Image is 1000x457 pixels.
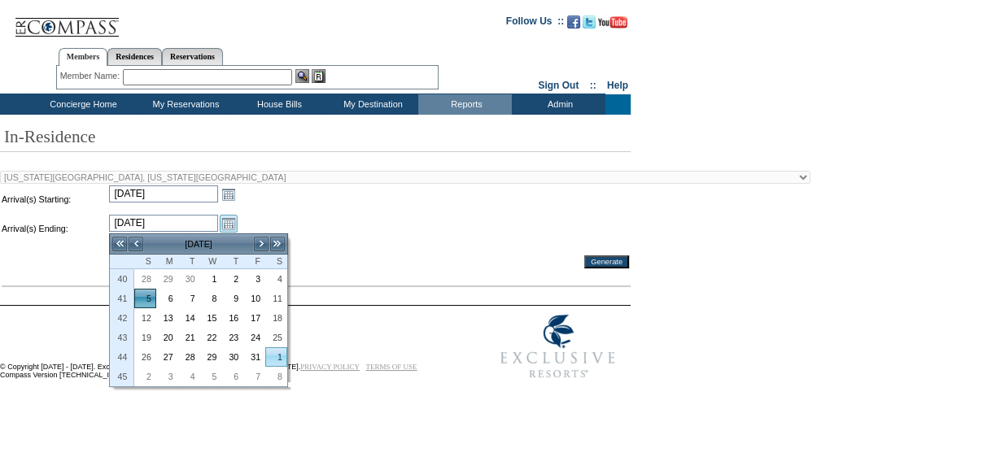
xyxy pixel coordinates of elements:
[221,255,243,269] th: Thursday
[222,329,242,346] a: 23
[134,269,156,289] td: Sunday, September 28, 2025
[110,367,134,386] th: 45
[253,236,269,252] a: >
[221,328,243,347] td: Thursday, October 23, 2025
[156,367,178,386] td: Monday, November 03, 2025
[243,328,265,347] td: Friday, October 24, 2025
[134,367,156,386] td: Sunday, November 02, 2025
[244,329,264,346] a: 24
[366,363,417,371] a: TERMS OF USE
[135,309,155,327] a: 12
[201,348,221,366] a: 29
[110,269,134,289] th: 40
[156,269,178,289] td: Monday, September 29, 2025
[221,289,243,308] td: Thursday, October 09, 2025
[135,348,155,366] a: 26
[179,270,199,288] a: 30
[178,328,200,347] td: Tuesday, October 21, 2025
[265,269,287,289] td: Saturday, October 04, 2025
[201,368,221,385] a: 5
[590,80,596,91] span: ::
[222,289,242,307] a: 9
[14,4,120,37] img: Compass Home
[179,309,199,327] a: 14
[231,94,325,115] td: House Bills
[567,20,580,30] a: Become our fan on Facebook
[156,255,178,269] th: Monday
[179,348,199,366] a: 28
[265,328,287,347] td: Saturday, October 25, 2025
[295,69,309,83] img: View
[157,309,177,327] a: 13
[201,289,221,307] a: 8
[200,308,222,328] td: Wednesday, October 15, 2025
[485,306,631,387] img: Exclusive Resorts
[266,309,286,327] a: 18
[312,69,325,83] img: Reservations
[135,289,155,307] a: 5
[300,363,360,371] a: PRIVACY POLICY
[243,255,265,269] th: Friday
[266,289,286,307] a: 11
[59,48,108,66] a: Members
[220,215,238,233] a: Open the calendar popup.
[110,289,134,308] th: 41
[243,289,265,308] td: Friday, October 10, 2025
[156,308,178,328] td: Monday, October 13, 2025
[156,289,178,308] td: Monday, October 06, 2025
[607,80,628,91] a: Help
[244,289,264,307] a: 10
[222,368,242,385] a: 6
[134,347,156,367] td: Sunday, October 26, 2025
[243,347,265,367] td: Friday, October 31, 2025
[567,15,580,28] img: Become our fan on Facebook
[201,309,221,327] a: 15
[221,367,243,386] td: Thursday, November 06, 2025
[243,367,265,386] td: Friday, November 07, 2025
[134,308,156,328] td: Sunday, October 12, 2025
[60,69,123,83] div: Member Name:
[110,347,134,367] th: 44
[512,94,605,115] td: Admin
[200,328,222,347] td: Wednesday, October 22, 2025
[178,255,200,269] th: Tuesday
[179,368,199,385] a: 4
[157,368,177,385] a: 3
[265,367,287,386] td: Saturday, November 08, 2025
[134,289,156,308] td: Sunday, October 05, 2025
[201,329,221,346] a: 22
[134,255,156,269] th: Sunday
[266,348,286,366] a: 1
[222,309,242,327] a: 16
[220,185,238,203] a: Open the calendar popup.
[156,328,178,347] td: Monday, October 20, 2025
[265,255,287,269] th: Saturday
[26,94,138,115] td: Concierge Home
[325,94,418,115] td: My Destination
[2,215,107,242] td: Arrival(s) Ending:
[162,48,223,65] a: Reservations
[222,270,242,288] a: 2
[584,255,629,268] input: Generate
[134,328,156,347] td: Sunday, October 19, 2025
[418,94,512,115] td: Reports
[178,269,200,289] td: Tuesday, September 30, 2025
[144,235,253,253] td: [DATE]
[157,270,177,288] a: 29
[157,289,177,307] a: 6
[538,80,579,91] a: Sign Out
[135,329,155,346] a: 19
[265,308,287,328] td: Saturday, October 18, 2025
[269,236,286,252] a: >>
[135,270,155,288] a: 28
[243,308,265,328] td: Friday, October 17, 2025
[243,269,265,289] td: Friday, October 03, 2025
[244,270,264,288] a: 3
[110,308,134,328] th: 42
[178,289,200,308] td: Tuesday, October 07, 2025
[506,14,564,33] td: Follow Us ::
[221,347,243,367] td: Thursday, October 30, 2025
[244,309,264,327] a: 17
[178,347,200,367] td: Tuesday, October 28, 2025
[222,348,242,366] a: 30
